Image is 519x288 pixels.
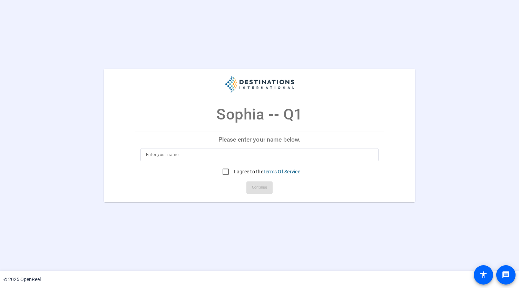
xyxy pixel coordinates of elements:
input: Enter your name [146,151,373,159]
p: Please enter your name below. [135,131,384,148]
a: Terms Of Service [263,169,300,174]
mat-icon: message [502,271,510,279]
p: Sophia -- Q1 [216,103,303,126]
label: I agree to the [233,168,300,175]
mat-icon: accessibility [479,271,488,279]
img: company-logo [225,76,294,93]
div: © 2025 OpenReel [3,276,41,283]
